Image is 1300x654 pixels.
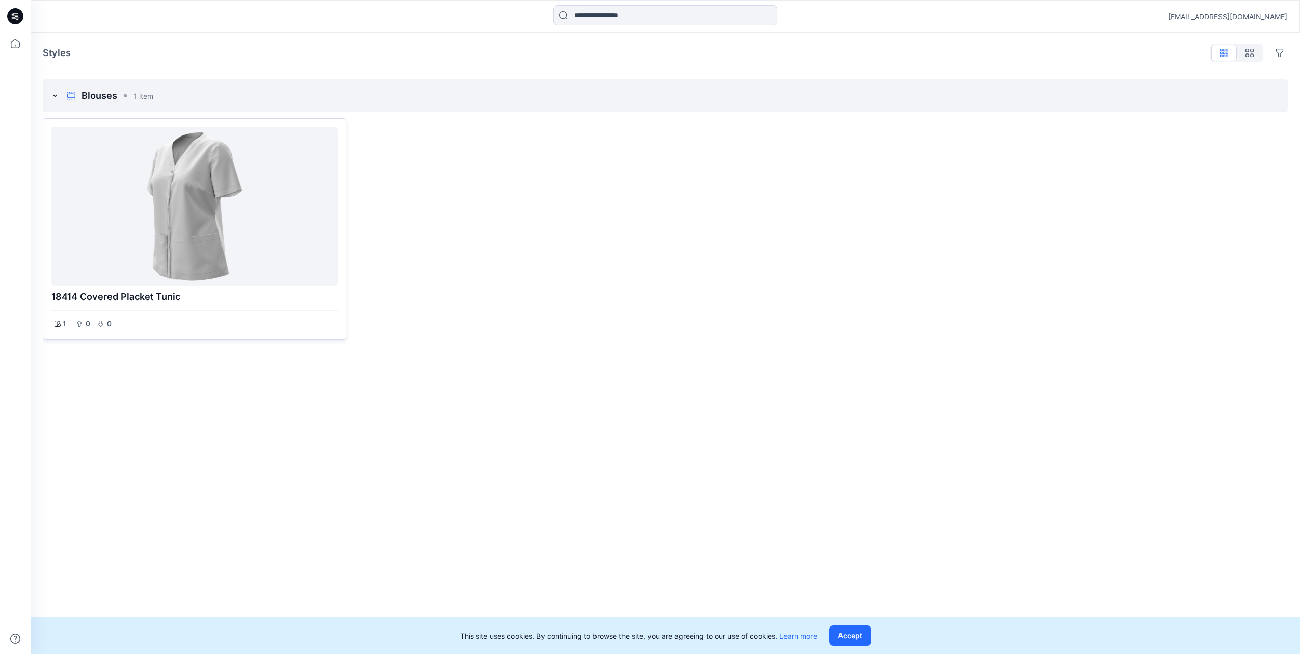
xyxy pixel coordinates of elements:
button: Options [1271,45,1288,61]
p: This site uses cookies. By continuing to browse the site, you are agreeing to our use of cookies. [460,631,817,641]
p: 18414 Covered Placket Tunic [51,290,338,304]
p: Blouses [82,89,117,103]
button: Accept [829,625,871,646]
p: 0 [106,318,112,330]
p: 1 [63,318,66,330]
p: 1 item [133,91,153,101]
div: [EMAIL_ADDRESS][DOMAIN_NAME] [1168,11,1287,22]
p: Styles [43,46,71,60]
a: Learn more [779,632,817,640]
p: 0 [85,318,91,330]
